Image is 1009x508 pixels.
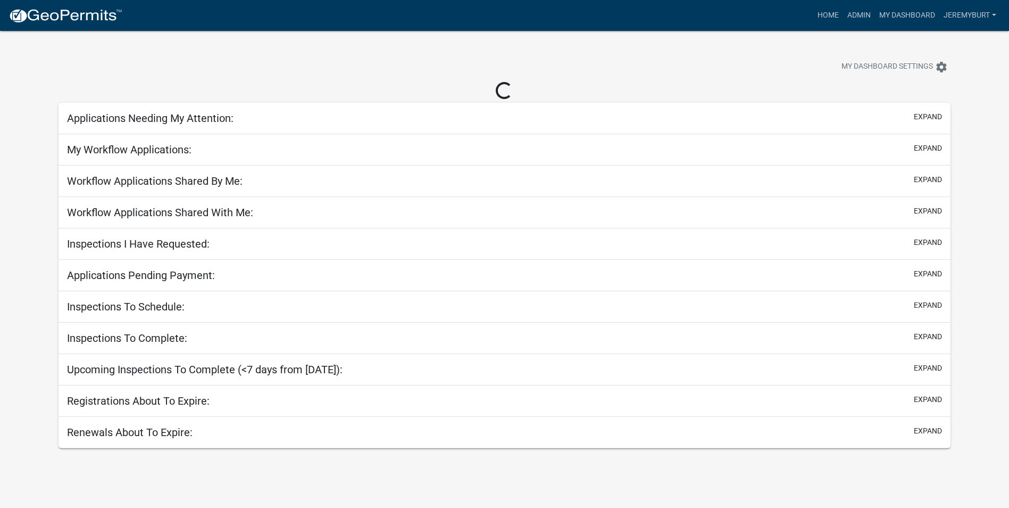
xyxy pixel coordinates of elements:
[914,143,942,154] button: expand
[914,331,942,342] button: expand
[67,363,343,376] h5: Upcoming Inspections To Complete (<7 days from [DATE]):
[914,300,942,311] button: expand
[914,237,942,248] button: expand
[833,56,956,77] button: My Dashboard Settingssettings
[875,5,939,26] a: My Dashboard
[67,143,191,156] h5: My Workflow Applications:
[67,175,243,187] h5: Workflow Applications Shared By Me:
[841,61,933,73] span: My Dashboard Settings
[813,5,843,26] a: Home
[914,363,942,374] button: expand
[914,174,942,185] button: expand
[67,332,187,345] h5: Inspections To Complete:
[67,300,185,313] h5: Inspections To Schedule:
[914,394,942,405] button: expand
[914,111,942,122] button: expand
[914,206,942,217] button: expand
[67,426,193,439] h5: Renewals About To Expire:
[914,425,942,437] button: expand
[914,268,942,280] button: expand
[843,5,875,26] a: Admin
[67,237,210,250] h5: Inspections I Have Requested:
[67,112,234,125] h5: Applications Needing My Attention:
[67,395,210,407] h5: Registrations About To Expire:
[67,269,215,282] h5: Applications Pending Payment:
[935,61,948,73] i: settings
[939,5,1000,26] a: JeremyBurt
[67,206,253,219] h5: Workflow Applications Shared With Me:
